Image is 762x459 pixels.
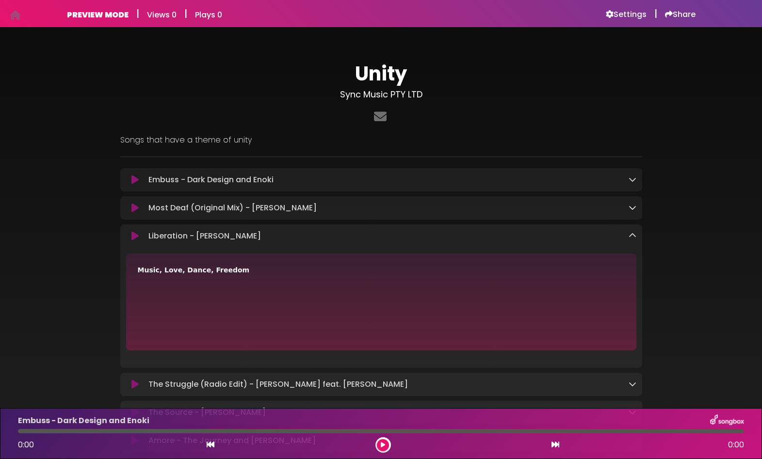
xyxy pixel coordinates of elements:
[120,62,642,85] h1: Unity
[18,439,34,450] span: 0:00
[138,265,625,275] div: Music, Love, Dance, Freedom
[728,439,744,451] span: 0:00
[195,10,222,19] h6: Plays 0
[147,10,177,19] h6: Views 0
[148,202,317,214] p: Most Deaf (Original Mix) - [PERSON_NAME]
[665,10,696,19] a: Share
[148,174,274,186] p: Embuss - Dark Design and Enoki
[710,414,744,427] img: songbox-logo-white.png
[184,8,187,19] h5: |
[654,8,657,19] h5: |
[120,89,642,100] h3: Sync Music PTY LTD
[120,134,642,146] p: Songs that have a theme of unity
[136,8,139,19] h5: |
[67,10,129,19] h6: PREVIEW MODE
[606,10,647,19] a: Settings
[148,230,261,242] p: Liberation - [PERSON_NAME]
[148,407,266,418] p: The Source - [PERSON_NAME]
[148,379,408,390] p: The Struggle (Radio Edit) - [PERSON_NAME] feat. [PERSON_NAME]
[18,415,149,427] p: Embuss - Dark Design and Enoki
